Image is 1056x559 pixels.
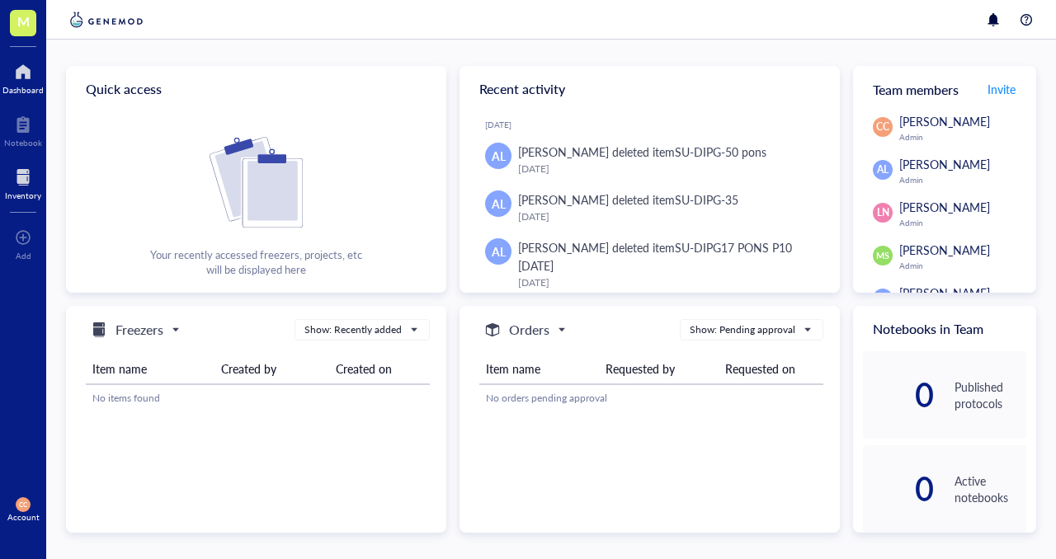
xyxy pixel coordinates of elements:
[987,76,1016,102] button: Invite
[4,138,42,148] div: Notebook
[5,164,41,200] a: Inventory
[115,320,163,340] h5: Freezers
[492,195,506,213] span: AL
[877,205,889,220] span: LN
[210,137,303,228] img: Cf+DiIyRRx+BTSbnYhsZzE9to3+AfuhVxcka4spAAAAAElFTkSuQmCC
[492,242,506,261] span: AL
[19,500,28,508] span: CC
[899,199,990,215] span: [PERSON_NAME]
[86,354,214,384] th: Item name
[486,391,817,406] div: No orders pending approval
[876,249,889,262] span: MS
[899,218,1026,228] div: Admin
[853,306,1036,351] div: Notebooks in Team
[518,161,813,177] div: [DATE]
[899,113,990,129] span: [PERSON_NAME]
[150,247,362,277] div: Your recently accessed freezers, projects, etc will be displayed here
[899,132,1026,142] div: Admin
[518,209,813,225] div: [DATE]
[66,10,147,30] img: genemod-logo
[899,284,1029,301] span: [PERSON_NAME] Shared
[492,147,506,165] span: AL
[899,261,1026,270] div: Admin
[518,238,813,275] div: [PERSON_NAME] deleted item
[2,85,44,95] div: Dashboard
[518,190,738,209] div: [PERSON_NAME] deleted item
[675,143,766,160] div: SU-DIPG-50 pons
[719,354,823,384] th: Requested on
[66,66,446,112] div: Quick access
[17,11,30,31] span: M
[955,472,1026,505] div: Active notebooks
[877,291,889,306] span: PS
[853,66,1036,112] div: Team members
[509,320,549,340] h5: Orders
[92,391,423,406] div: No items found
[988,81,1016,97] span: Invite
[460,66,840,112] div: Recent activity
[899,156,990,172] span: [PERSON_NAME]
[863,382,935,408] div: 0
[2,59,44,95] a: Dashboard
[304,322,402,337] div: Show: Recently added
[518,143,766,161] div: [PERSON_NAME] deleted item
[877,162,889,177] span: AL
[955,378,1026,411] div: Published protocols
[599,354,719,384] th: Requested by
[4,111,42,148] a: Notebook
[16,251,31,261] div: Add
[899,175,1026,185] div: Admin
[863,476,935,502] div: 0
[214,354,329,384] th: Created by
[5,190,41,200] div: Inventory
[7,512,40,522] div: Account
[479,354,599,384] th: Item name
[329,354,430,384] th: Created on
[675,191,738,208] div: SU-DIPG-35
[485,120,827,129] div: [DATE]
[876,120,889,134] span: CC
[690,322,795,337] div: Show: Pending approval
[899,242,990,258] span: [PERSON_NAME]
